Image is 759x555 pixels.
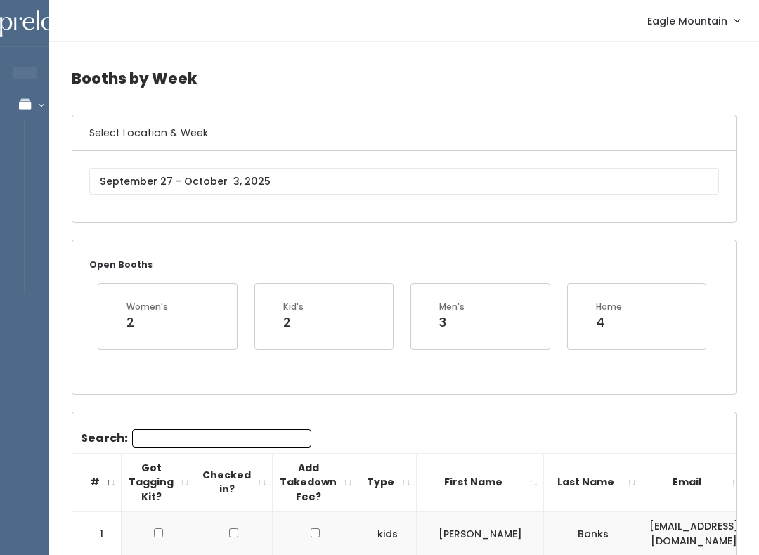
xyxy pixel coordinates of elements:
div: 4 [596,313,622,332]
div: 3 [439,313,465,332]
input: September 27 - October 3, 2025 [89,168,719,195]
a: Eagle Mountain [633,6,753,36]
div: Home [596,301,622,313]
th: Got Tagging Kit?: activate to sort column ascending [122,453,195,511]
th: First Name: activate to sort column ascending [417,453,544,511]
th: Email: activate to sort column ascending [642,453,746,511]
th: Checked in?: activate to sort column ascending [195,453,273,511]
div: Women's [126,301,168,313]
div: Men's [439,301,465,313]
th: #: activate to sort column descending [72,453,122,511]
th: Last Name: activate to sort column ascending [544,453,642,511]
div: Kid's [283,301,304,313]
small: Open Booths [89,259,153,270]
label: Search: [81,429,311,448]
th: Type: activate to sort column ascending [358,453,417,511]
div: 2 [126,313,168,332]
th: Add Takedown Fee?: activate to sort column ascending [273,453,358,511]
div: 2 [283,313,304,332]
span: Eagle Mountain [647,13,727,29]
h6: Select Location & Week [72,115,736,151]
input: Search: [132,429,311,448]
h4: Booths by Week [72,59,737,98]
